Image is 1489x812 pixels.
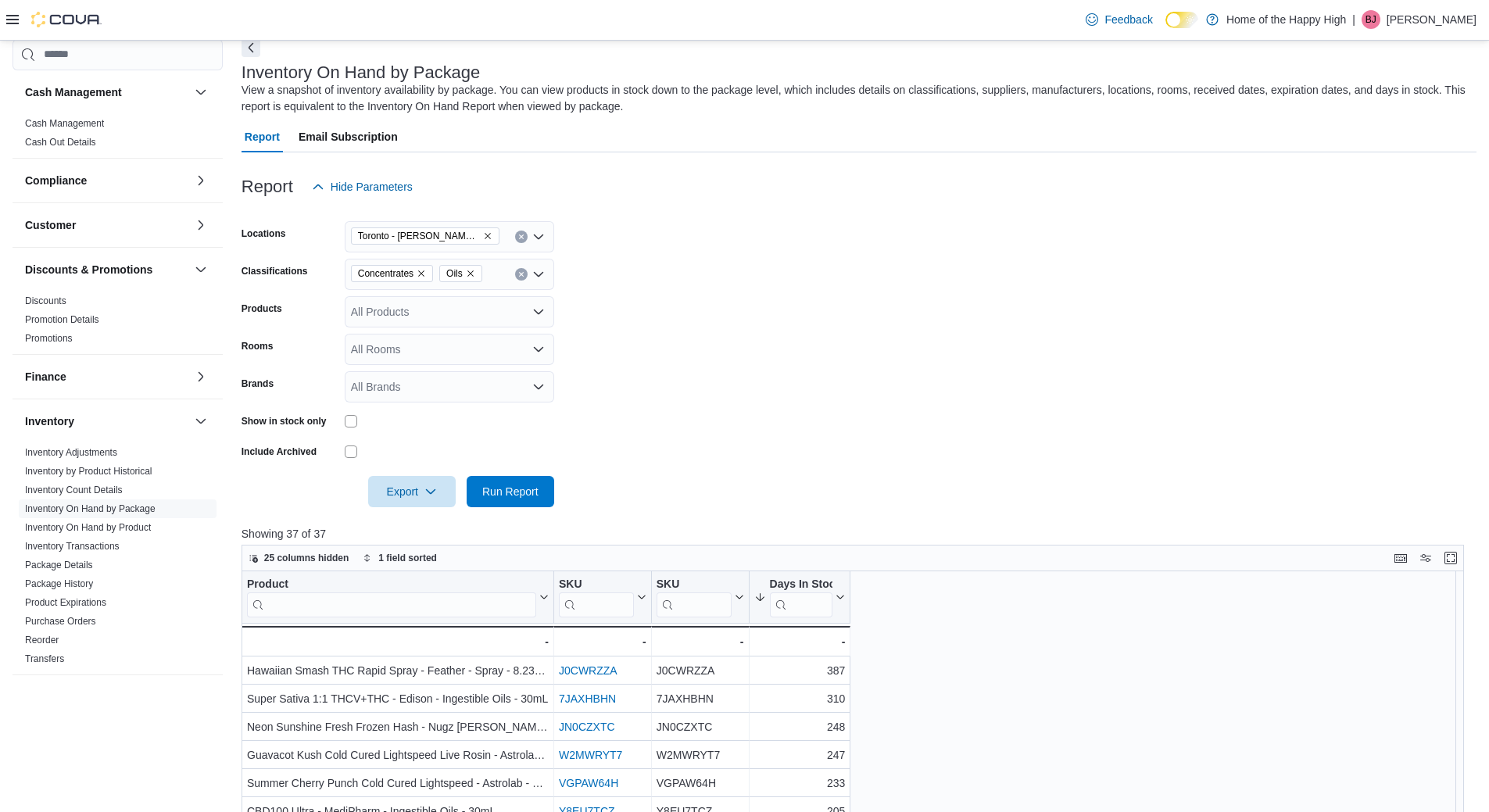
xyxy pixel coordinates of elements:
[331,179,413,195] span: Hide Parameters
[25,521,151,534] span: Inventory On Hand by Product
[25,503,156,515] span: Inventory On Hand by Package
[25,262,152,277] h3: Discounts & Promotions
[31,12,102,27] img: Cova
[657,774,744,792] div: VGPAW64H
[247,746,549,764] div: Guavacot Kush Cold Cured Lightspeed Live Rosin - Astrolab - Rosin - 1g
[769,578,832,592] div: Days In Stock
[559,692,616,705] a: 7JAXHBHN
[247,578,536,617] div: Product
[532,268,545,281] button: Open list of options
[559,664,617,677] a: J0CWRZZA
[242,302,282,315] label: Products
[191,171,210,190] button: Compliance
[559,578,634,617] div: SKU URL
[753,689,845,708] div: 310
[245,121,280,152] span: Report
[559,578,634,592] div: SKU
[515,268,528,281] button: Clear input
[25,541,120,552] a: Inventory Transactions
[25,295,66,307] span: Discounts
[25,413,74,429] h3: Inventory
[25,540,120,553] span: Inventory Transactions
[532,306,545,318] button: Open list of options
[378,476,446,507] span: Export
[25,560,93,571] a: Package Details
[25,118,104,129] a: Cash Management
[242,445,317,458] label: Include Archived
[657,632,744,651] div: -
[358,266,413,281] span: Concentrates
[1387,10,1476,29] p: [PERSON_NAME]
[191,260,210,279] button: Discounts & Promotions
[358,228,480,244] span: Toronto - [PERSON_NAME] Ave - Friendly Stranger
[417,269,426,278] button: Remove Concentrates from selection in this group
[351,227,499,245] span: Toronto - Danforth Ave - Friendly Stranger
[466,269,475,278] button: Remove Oils from selection in this group
[1441,549,1460,567] button: Enter fullscreen
[657,578,732,592] div: SKU
[191,216,210,234] button: Customer
[25,217,188,233] button: Customer
[532,231,545,243] button: Open list of options
[25,616,96,627] a: Purchase Orders
[378,552,437,564] span: 1 field sorted
[25,84,122,100] h3: Cash Management
[13,114,223,158] div: Cash Management
[242,340,274,352] label: Rooms
[1226,10,1346,29] p: Home of the Happy High
[13,292,223,354] div: Discounts & Promotions
[753,578,845,617] button: Days In Stock
[753,774,845,792] div: 233
[242,227,286,240] label: Locations
[769,578,832,617] div: Days In Stock
[25,559,93,571] span: Package Details
[25,262,188,277] button: Discounts & Promotions
[1104,12,1152,27] span: Feedback
[264,552,349,564] span: 25 columns hidden
[753,717,845,736] div: 248
[247,774,549,792] div: Summer Cherry Punch Cold Cured Lightspeed - Astrolab - Rosin - 1g
[242,377,274,390] label: Brands
[25,597,106,608] a: Product Expirations
[242,82,1469,115] div: View a snapshot of inventory availability by package. You can view products in stock down to the ...
[753,661,845,680] div: 387
[368,476,456,507] button: Export
[25,217,76,233] h3: Customer
[559,721,615,733] a: JN0CZXTC
[25,333,73,344] a: Promotions
[191,367,210,386] button: Finance
[242,177,293,196] h3: Report
[657,578,732,617] div: SKU
[242,526,1476,542] p: Showing 37 of 37
[25,635,59,646] a: Reorder
[13,443,223,674] div: Inventory
[25,653,64,664] a: Transfers
[25,578,93,590] span: Package History
[242,415,327,427] label: Show in stock only
[25,369,66,385] h3: Finance
[439,265,482,282] span: Oils
[247,578,549,617] button: Product
[753,746,845,764] div: 247
[25,173,87,188] h3: Compliance
[25,522,151,533] a: Inventory On Hand by Product
[657,689,744,708] div: 7JAXHBHN
[532,343,545,356] button: Open list of options
[559,749,622,761] a: W2MWRYT7
[1416,549,1435,567] button: Display options
[299,121,398,152] span: Email Subscription
[247,689,549,708] div: Super Sativa 1:1 THCV+THC - Edison - Ingestible Oils - 30mL
[446,266,463,281] span: Oils
[657,661,744,680] div: J0CWRZZA
[1165,12,1198,28] input: Dark Mode
[25,137,96,148] a: Cash Out Details
[247,578,536,592] div: Product
[532,381,545,393] button: Open list of options
[25,465,152,478] span: Inventory by Product Historical
[25,596,106,609] span: Product Expirations
[25,447,117,458] a: Inventory Adjustments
